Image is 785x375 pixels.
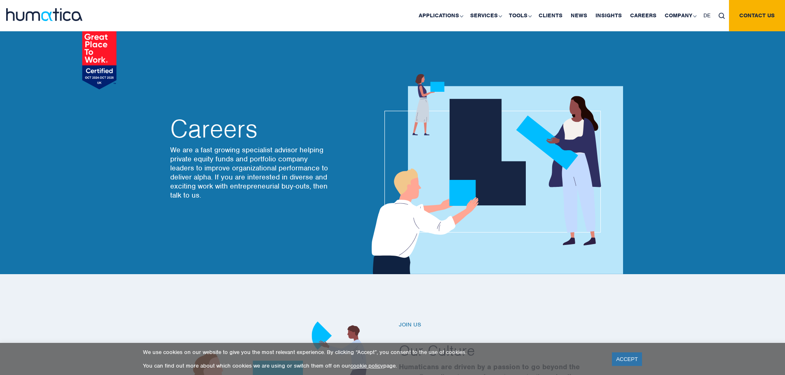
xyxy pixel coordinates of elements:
img: logo [6,8,82,21]
p: We are a fast growing specialist advisor helping private equity funds and portfolio company leade... [170,145,331,200]
h2: Our Culture [399,341,621,360]
h2: Careers [170,116,331,141]
span: DE [703,12,710,19]
p: You can find out more about which cookies we are using or switch them off on our page. [143,362,602,369]
img: about_banner1 [364,74,623,274]
a: cookie policy [350,362,383,369]
a: ACCEPT [612,352,642,366]
p: We use cookies on our website to give you the most relevant experience. By clicking “Accept”, you... [143,349,602,356]
img: search_icon [719,13,725,19]
h6: Join us [399,321,621,328]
